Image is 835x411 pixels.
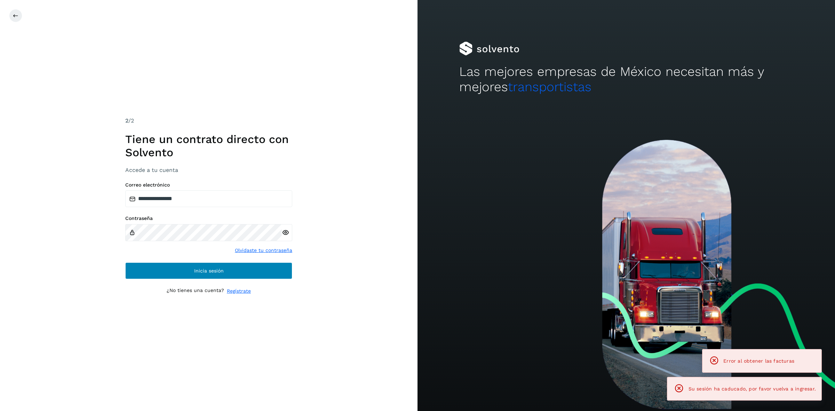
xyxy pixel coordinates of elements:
[508,79,591,94] span: transportistas
[235,247,292,254] a: Olvidaste tu contraseña
[125,117,128,124] span: 2
[167,287,224,295] p: ¿No tienes una cuenta?
[689,386,816,392] span: Su sesión ha caducado, por favor vuelva a ingresar.
[125,262,292,279] button: Inicia sesión
[227,287,251,295] a: Regístrate
[125,182,292,188] label: Correo electrónico
[125,167,292,173] h3: Accede a tu cuenta
[125,117,292,125] div: /2
[194,268,224,273] span: Inicia sesión
[723,358,794,364] span: Error al obtener las facturas
[125,215,292,221] label: Contraseña
[125,133,292,159] h1: Tiene un contrato directo con Solvento
[459,64,793,95] h2: Las mejores empresas de México necesitan más y mejores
